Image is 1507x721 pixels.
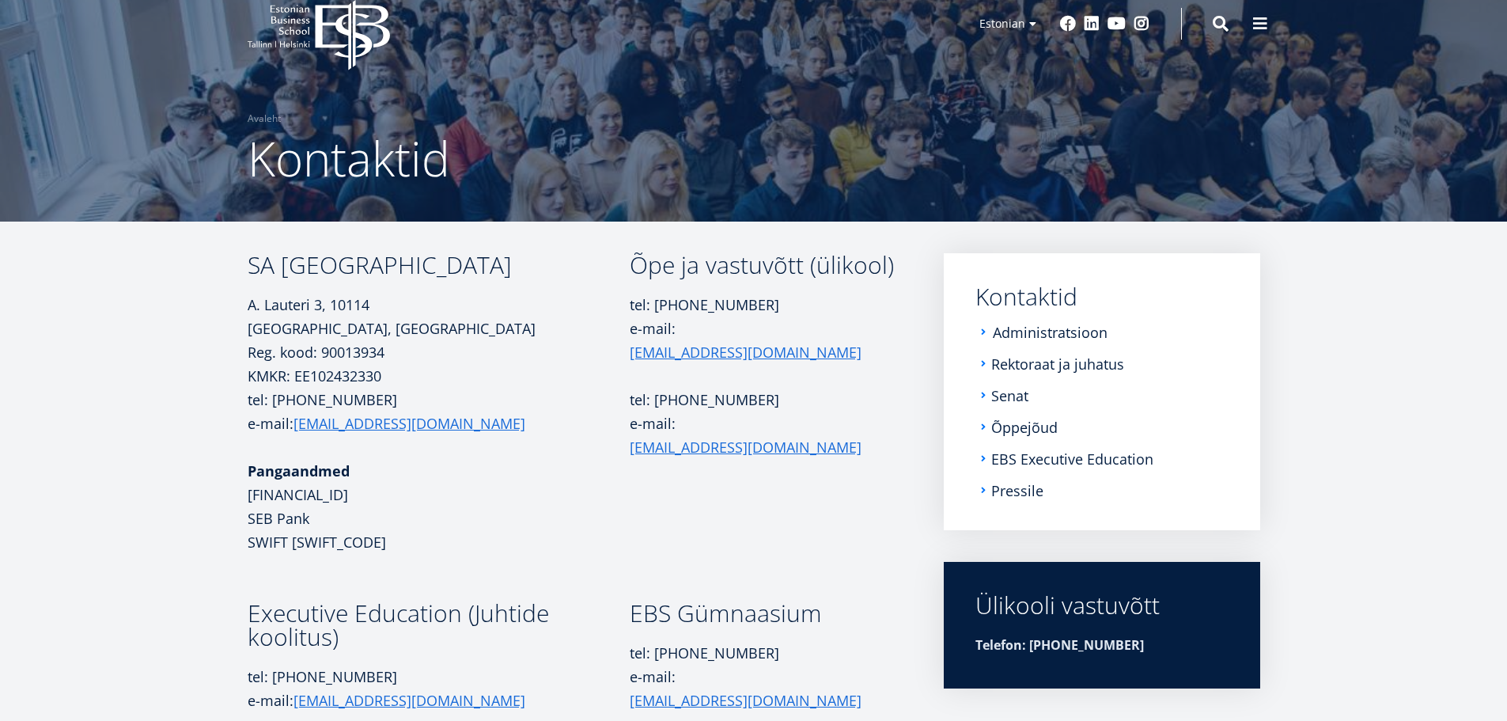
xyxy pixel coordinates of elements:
[248,459,630,554] p: [FINANCIAL_ID] SEB Pank SWIFT [SWIFT_CODE]
[975,285,1229,309] a: Kontaktid
[630,601,898,625] h3: EBS Gümnaasium
[248,253,630,277] h3: SA [GEOGRAPHIC_DATA]
[293,412,525,435] a: [EMAIL_ADDRESS][DOMAIN_NAME]
[248,364,630,388] p: KMKR: EE102432330
[248,388,630,435] p: tel: [PHONE_NUMBER] e-mail:
[991,419,1058,435] a: Õppejõud
[248,601,630,649] h3: Executive Education (Juhtide koolitus)
[248,665,630,712] p: tel: [PHONE_NUMBER] e-mail:
[248,293,630,364] p: A. Lauteri 3, 10114 [GEOGRAPHIC_DATA], [GEOGRAPHIC_DATA] Reg. kood: 90013934
[991,483,1043,499] a: Pressile
[1108,16,1126,32] a: Youtube
[630,641,898,712] p: tel: [PHONE_NUMBER] e-mail:
[630,340,861,364] a: [EMAIL_ADDRESS][DOMAIN_NAME]
[993,324,1108,340] a: Administratsioon
[293,689,525,712] a: [EMAIL_ADDRESS][DOMAIN_NAME]
[991,356,1124,372] a: Rektoraat ja juhatus
[991,451,1153,467] a: EBS Executive Education
[630,253,898,277] h3: Õpe ja vastuvõtt (ülikool)
[975,594,1229,617] div: Ülikooli vastuvõtt
[630,435,861,459] a: [EMAIL_ADDRESS][DOMAIN_NAME]
[975,636,1144,654] strong: Telefon: [PHONE_NUMBER]
[248,111,281,127] a: Avaleht
[1060,16,1076,32] a: Facebook
[630,412,898,459] p: e-mail:
[630,388,898,412] p: tel: [PHONE_NUMBER]
[248,461,350,480] strong: Pangaandmed
[630,689,861,712] a: [EMAIL_ADDRESS][DOMAIN_NAME]
[1084,16,1100,32] a: Linkedin
[248,126,450,191] span: Kontaktid
[991,388,1028,404] a: Senat
[630,293,898,364] p: tel: [PHONE_NUMBER] e-mail:
[1134,16,1149,32] a: Instagram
